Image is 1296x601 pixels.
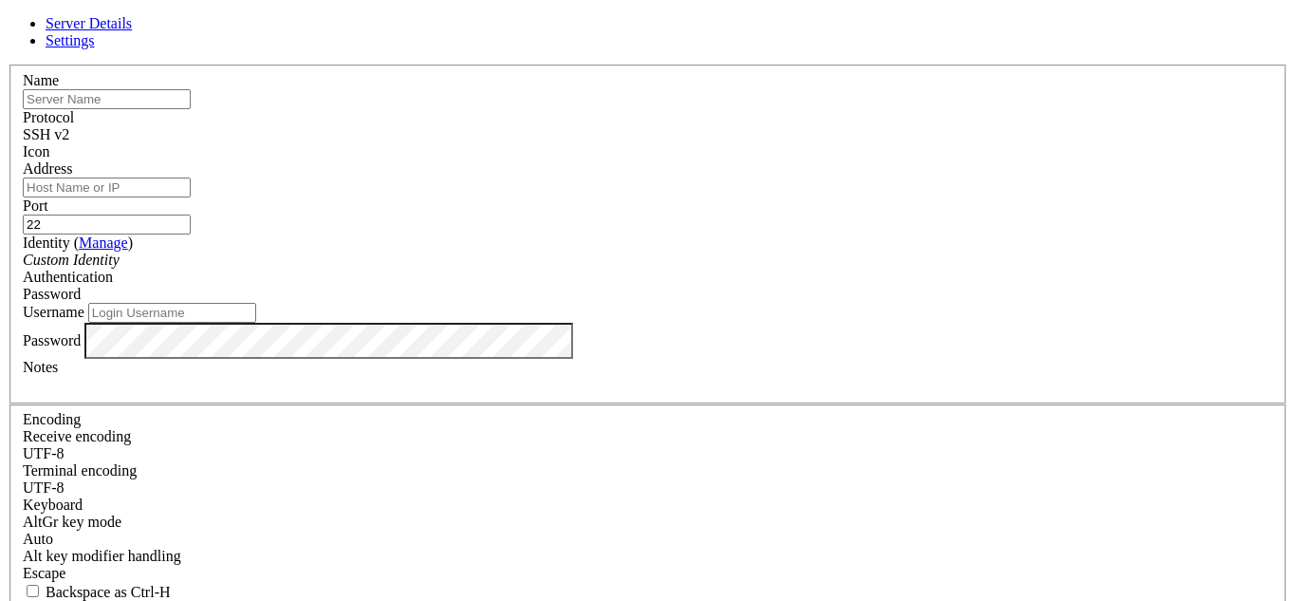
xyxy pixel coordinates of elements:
input: Server Name [23,89,191,109]
span: Auto [23,531,53,547]
label: Icon [23,143,49,160]
div: Escape [23,565,1273,582]
label: Controls how the Alt key is handled. Escape: Send an ESC prefix. 8-Bit: Add 128 to the typed char... [23,548,181,564]
label: Encoding [23,411,81,427]
input: Host Name or IP [23,178,191,197]
div: Auto [23,531,1273,548]
span: Backspace as Ctrl-H [46,584,171,600]
label: Username [23,304,84,320]
span: Escape [23,565,65,581]
span: Password [23,286,81,302]
a: Settings [46,32,95,48]
label: Set the expected encoding for data received from the host. If the encodings do not match, visual ... [23,428,131,444]
input: Login Username [88,303,256,323]
div: UTF-8 [23,479,1273,497]
label: Authentication [23,269,113,285]
a: Server Details [46,15,132,31]
label: If true, the backspace should send BS ('\x08', aka ^H). Otherwise the backspace key should send '... [23,584,171,600]
span: UTF-8 [23,445,65,461]
label: Set the expected encoding for data received from the host. If the encodings do not match, visual ... [23,514,121,530]
label: Password [23,331,81,347]
label: Protocol [23,109,74,125]
div: Custom Identity [23,252,1273,269]
label: Identity [23,235,133,251]
i: Custom Identity [23,252,120,268]
label: Port [23,197,48,214]
label: Address [23,160,72,177]
label: Keyboard [23,497,83,513]
input: Port Number [23,215,191,235]
div: UTF-8 [23,445,1273,462]
span: SSH v2 [23,126,69,142]
span: UTF-8 [23,479,65,496]
input: Backspace as Ctrl-H [27,585,39,597]
label: Name [23,72,59,88]
a: Manage [79,235,128,251]
div: SSH v2 [23,126,1273,143]
span: ( ) [74,235,133,251]
label: The default terminal encoding. ISO-2022 enables character map translations (like graphics maps). ... [23,462,137,479]
div: Password [23,286,1273,303]
label: Notes [23,359,58,375]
